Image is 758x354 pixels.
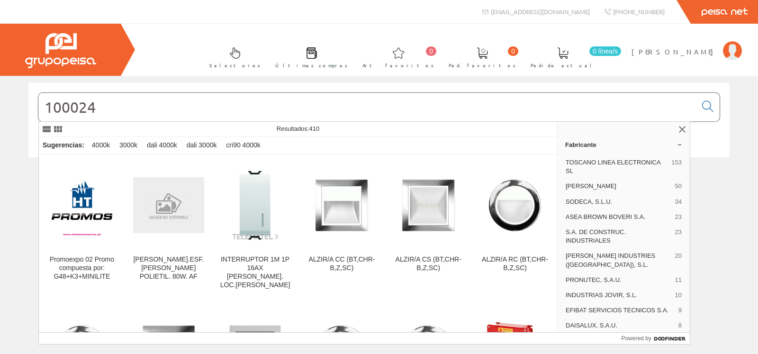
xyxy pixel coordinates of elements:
[275,61,348,70] span: Últimas compras
[589,46,621,56] span: 0 línea/s
[531,61,595,70] span: Pedido actual
[621,334,651,343] span: Powered by
[566,228,671,245] span: S.A. DE CONSTRUC. INDUSTRIALES
[566,213,671,221] span: ASEA BROWN BOVERI S.A.
[613,8,665,16] span: [PHONE_NUMBER]
[566,291,671,300] span: INDUSTRIAS JOVIR, S.L.
[632,39,742,48] a: [PERSON_NAME]
[116,137,141,154] div: 3000k
[306,173,377,237] img: ALZIR/A CC (BT,CHR-B,Z,SC)
[479,255,550,272] div: ALZIR/A RC (BT,CHR-B,Z,SC)
[200,39,265,74] a: Selectores
[266,39,352,74] a: Últimas compras
[675,213,682,221] span: 23
[566,182,671,191] span: [PERSON_NAME]
[298,155,385,300] a: ALZIR/A CC (BT,CHR-B,Z,SC) ALZIR/A CC (BT,CHR-B,Z,SC)
[675,276,682,284] span: 11
[362,61,434,70] span: Art. favoritos
[309,125,319,132] span: 410
[39,139,86,152] div: Sugerencias:
[88,137,114,154] div: 4000k
[385,155,471,300] a: ALZIR/A CS (BT,CHR-B,Z,SC) ALZIR/A CS (BT,CHR-B,Z,SC)
[566,252,671,269] span: [PERSON_NAME] INDUSTRIES ([GEOGRAPHIC_DATA]), S.L.
[46,255,117,281] div: Promoexpo 02 Promo compuesta por: G48+K3+MINILITE
[393,255,464,272] div: ALZIR/A CS (BT,CHR-B,Z,SC)
[491,8,590,16] span: [EMAIL_ADDRESS][DOMAIN_NAME]
[183,137,221,154] div: dali 3000k
[566,276,671,284] span: PRONUTEC, S.A.U.
[566,158,668,175] span: TOSCANO LINEA ELECTRONICA SL
[220,170,291,241] img: INTERRUPTOR 1M 1P 16AX LUM. LOC.BLANCO
[25,33,96,68] img: Grupo Peisa
[277,125,319,132] span: Resultados:
[133,177,204,233] img: LUM.ESF.OPAL POLIETIL. 80W. AF
[46,170,117,241] img: Promoexpo 02 Promo compuesta por: G48+K3+MINILITE
[212,155,298,300] a: INTERRUPTOR 1M 1P 16AX LUM. LOC.BLANCO INTERRUPTOR 1M 1P 16AX [PERSON_NAME]. LOC.[PERSON_NAME]
[472,155,558,300] a: ALZIR/A RC (BT,CHR-B,Z,SC) ALZIR/A RC (BT,CHR-B,Z,SC)
[566,321,675,330] span: DAISALUX, S.A.U.
[566,306,675,315] span: EFIBAT SERVICIOS TECNICOS S.A.
[126,155,212,300] a: LUM.ESF.OPAL POLIETIL. 80W. AF [PERSON_NAME].ESF.[PERSON_NAME] POLIETIL. 80W. AF
[133,255,204,281] div: [PERSON_NAME].ESF.[PERSON_NAME] POLIETIL. 80W. AF
[393,173,464,237] img: ALZIR/A CS (BT,CHR-B,Z,SC)
[675,228,682,245] span: 23
[621,333,690,344] a: Powered by
[632,47,718,56] span: [PERSON_NAME]
[479,173,550,237] img: ALZIR/A RC (BT,CHR-B,Z,SC)
[449,61,516,70] span: Ped. favoritos
[566,198,671,206] span: SODECA, S.L.U.
[38,93,696,121] input: Buscar...
[143,137,181,154] div: dali 4000k
[558,137,690,152] a: Fabricante
[426,46,436,56] span: 0
[675,291,682,300] span: 10
[39,155,125,300] a: Promoexpo 02 Promo compuesta por: G48+K3+MINILITE Promoexpo 02 Promo compuesta por: G48+K3+MINILITE
[222,137,264,154] div: cri90 4000k
[209,61,261,70] span: Selectores
[220,255,291,290] div: INTERRUPTOR 1M 1P 16AX [PERSON_NAME]. LOC.[PERSON_NAME]
[306,255,377,272] div: ALZIR/A CC (BT,CHR-B,Z,SC)
[675,182,682,191] span: 50
[671,158,682,175] span: 153
[678,321,682,330] span: 8
[508,46,518,56] span: 0
[28,169,730,177] div: © Grupo Peisa
[675,198,682,206] span: 34
[675,252,682,269] span: 20
[678,306,682,315] span: 9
